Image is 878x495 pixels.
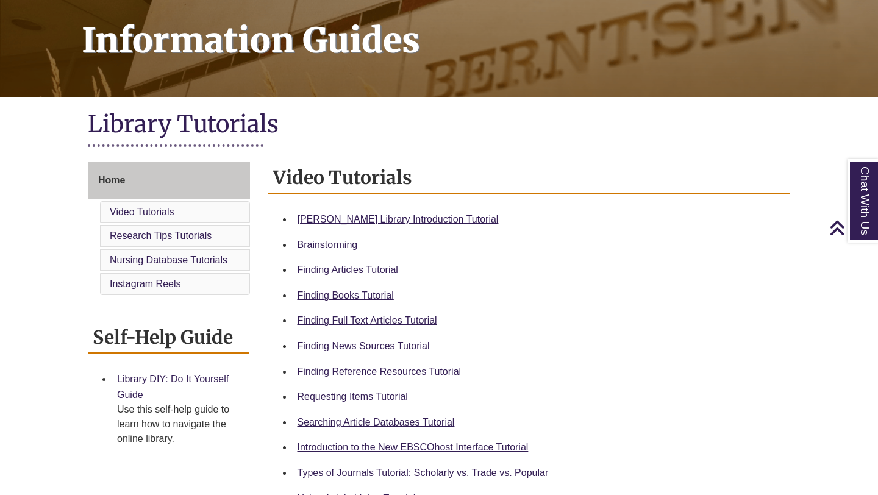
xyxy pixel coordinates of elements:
[298,214,499,224] a: [PERSON_NAME] Library Introduction Tutorial
[829,219,875,236] a: Back to Top
[110,279,181,289] a: Instagram Reels
[298,468,549,478] a: Types of Journals Tutorial: Scholarly vs. Trade vs. Popular
[98,175,125,185] span: Home
[298,366,462,377] a: Finding Reference Resources Tutorial
[298,315,437,326] a: Finding Full Text Articles Tutorial
[298,341,430,351] a: Finding News Sources Tutorial
[110,207,174,217] a: Video Tutorials
[298,290,394,301] a: Finding Books Tutorial
[298,240,358,250] a: Brainstorming
[88,109,790,141] h1: Library Tutorials
[88,162,250,199] a: Home
[268,162,791,194] h2: Video Tutorials
[88,162,250,297] div: Guide Page Menu
[88,322,249,354] h2: Self-Help Guide
[298,417,455,427] a: Searching Article Databases Tutorial
[117,402,239,446] div: Use this self-help guide to learn how to navigate the online library.
[117,374,229,400] a: Library DIY: Do It Yourself Guide
[298,442,529,452] a: Introduction to the New EBSCOhost Interface Tutorial
[110,255,227,265] a: Nursing Database Tutorials
[298,391,408,402] a: Requesting Items Tutorial
[110,230,212,241] a: Research Tips Tutorials
[298,265,398,275] a: Finding Articles Tutorial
